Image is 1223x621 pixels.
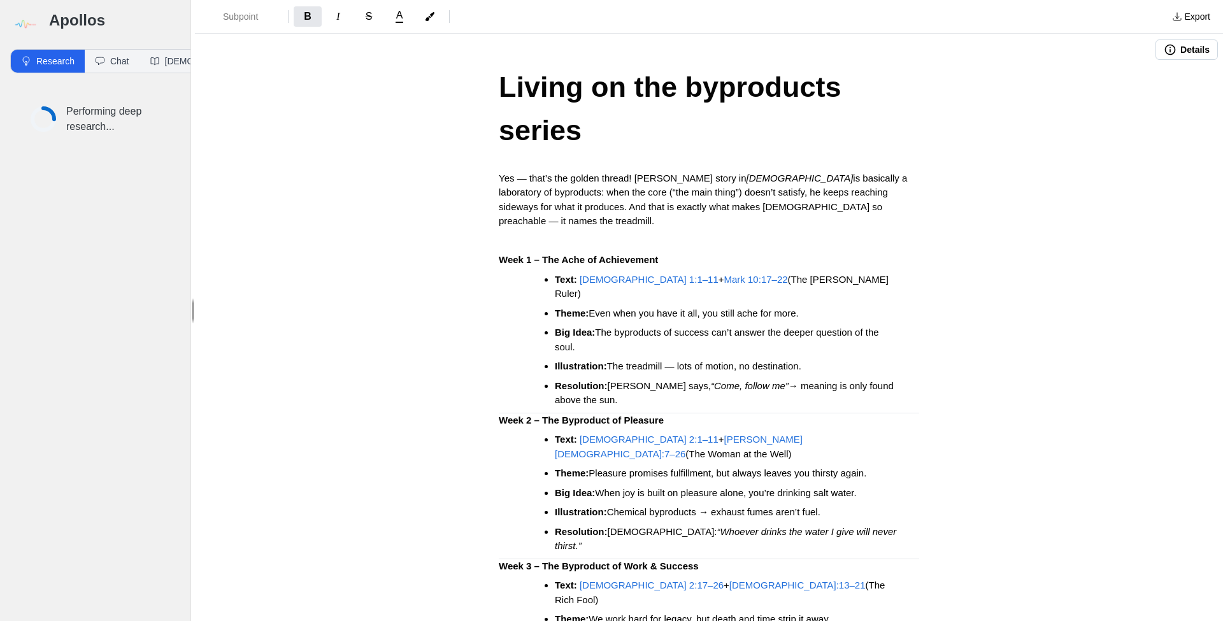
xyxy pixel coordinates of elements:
[555,274,577,285] strong: Text:
[580,580,724,590] a: [DEMOGRAPHIC_DATA] 2:17–26
[555,434,803,459] a: [PERSON_NAME][DEMOGRAPHIC_DATA]:7–26
[304,11,311,22] span: B
[10,10,39,39] img: logo
[555,580,577,590] strong: Text:
[499,71,849,146] span: Living on the byproducts series
[589,308,798,318] span: Even when you have it all, you still ache for more.
[555,526,899,552] em: “Whoever drinks the water I give will never thirst.”
[607,360,801,371] span: The treadmill — lots of motion, no destination.
[724,274,788,285] a: Mark 10:17–22
[499,415,664,425] strong: Week 2 – The Byproduct of Pleasure
[555,434,577,445] strong: Text:
[580,434,719,445] a: [DEMOGRAPHIC_DATA] 2:1–11
[608,380,712,391] span: [PERSON_NAME] says,
[139,50,275,73] button: [DEMOGRAPHIC_DATA]
[589,468,866,478] span: Pleasure promises fulfillment, but always leaves you thirsty again.
[729,580,866,590] a: [DEMOGRAPHIC_DATA]:13–21
[396,10,403,20] span: A
[555,360,607,371] strong: Illustration:
[355,6,383,27] button: Format Strikethrough
[49,10,180,31] h3: Apollos
[555,526,608,537] strong: Resolution:
[1159,557,1208,606] iframe: Drift Widget Chat Controller
[499,254,658,265] strong: Week 1 – The Ache of Achievement
[719,274,724,285] span: +
[499,560,699,571] strong: Week 3 – The Byproduct of Work & Success
[555,580,888,605] span: (The Rich Fool)
[1155,39,1218,60] button: Details
[366,11,373,22] span: S
[608,526,717,537] span: [DEMOGRAPHIC_DATA]:
[336,11,340,22] span: I
[555,327,595,338] strong: Big Idea:
[11,50,85,73] button: Research
[555,308,589,318] strong: Theme:
[580,274,719,285] a: [DEMOGRAPHIC_DATA] 1:1–11
[555,487,595,498] strong: Big Idea:
[724,580,729,590] span: +
[385,8,413,25] button: A
[324,6,352,27] button: Format Italics
[85,50,139,73] button: Chat
[685,448,791,459] span: (The Woman at the Well)
[595,487,856,498] span: When joy is built on pleasure alone, you’re drinking salt water.
[555,468,589,478] strong: Theme:
[607,506,820,517] span: Chemical byproducts → exhaust fumes aren’t fuel.
[747,173,854,183] em: [DEMOGRAPHIC_DATA]
[1164,6,1218,27] button: Export
[223,10,268,23] span: Subpoint
[200,5,283,28] button: Formatting Options
[555,327,882,352] span: The byproducts of success can’t answer the deeper question of the soul.
[499,173,747,183] span: Yes — that’s the golden thread! [PERSON_NAME] story in
[294,6,322,27] button: Format Bold
[555,380,608,391] strong: Resolution:
[66,104,160,134] p: Performing deep research...
[555,506,607,517] strong: Illustration:
[719,434,724,445] span: +
[711,380,789,391] em: “Come, follow me”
